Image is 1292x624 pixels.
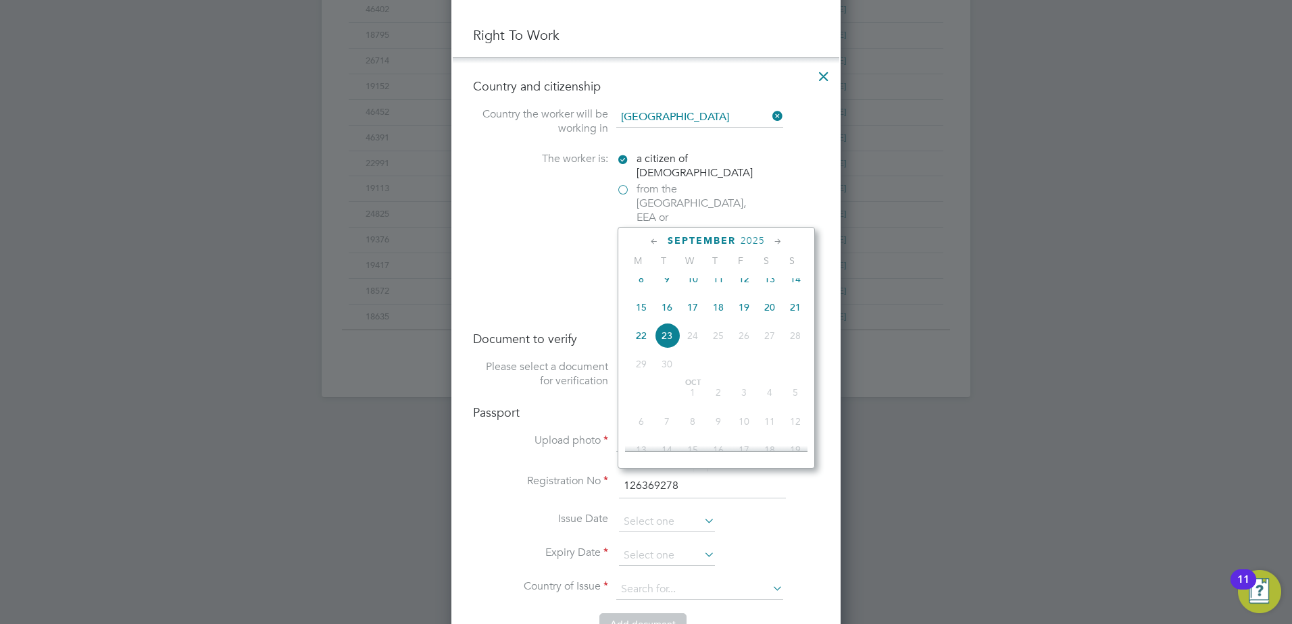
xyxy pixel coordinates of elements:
span: 13 [628,437,654,463]
input: Select one [619,512,715,532]
span: T [702,255,728,267]
span: 1 [680,380,705,405]
div: Birth Certificate [616,374,819,388]
span: 3 [731,380,757,405]
span: S [779,255,805,267]
span: 19 [731,294,757,320]
span: 24 [680,323,705,348]
span: 29 [628,351,654,377]
span: 17 [680,294,705,320]
label: Expiry Date [473,546,608,560]
span: S [753,255,779,267]
label: Upload photo [473,434,608,448]
span: 2 [705,380,731,405]
span: 9 [705,409,731,434]
h4: Country and citizenship [473,78,819,94]
span: 5 [782,380,808,405]
span: 4 [757,380,782,405]
span: 2025 [741,235,765,246]
span: Oct [680,380,705,386]
span: 21 [782,294,808,320]
span: 26 [731,323,757,348]
span: M [625,255,651,267]
span: 11 [757,409,782,434]
span: 11 [705,266,731,292]
span: 15 [680,437,705,463]
span: W [676,255,702,267]
span: 23 [654,323,680,348]
span: 8 [628,266,654,292]
label: Please select a document for verification [473,360,608,388]
span: F [728,255,753,267]
div: Passport [616,360,819,374]
span: 14 [654,437,680,463]
span: 10 [680,266,705,292]
input: Search for... [616,107,783,128]
div: 11 [1237,579,1249,597]
span: 17 [731,437,757,463]
h3: Right To Work [473,26,819,44]
span: T [651,255,676,267]
span: 20 [757,294,782,320]
span: September [668,235,736,246]
span: 18 [757,437,782,463]
span: 15 [628,294,654,320]
label: Country of Issue [473,579,608,594]
span: 12 [731,266,757,292]
label: Issue Date [473,512,608,526]
span: 9 [654,266,680,292]
label: Country the worker will be working in [473,107,608,136]
span: from the [GEOGRAPHIC_DATA], EEA or [GEOGRAPHIC_DATA] [637,182,751,238]
span: 8 [680,409,705,434]
h4: Document to verify [473,331,819,346]
span: 12 [782,409,808,434]
span: a citizen of [DEMOGRAPHIC_DATA] [637,152,753,180]
span: 25 [705,323,731,348]
span: 16 [654,294,680,320]
span: 22 [628,323,654,348]
label: Registration No [473,474,608,488]
input: Select one [619,546,715,566]
span: 13 [757,266,782,292]
span: 10 [731,409,757,434]
span: 7 [654,409,680,434]
span: 30 [654,351,680,377]
span: 27 [757,323,782,348]
input: Search for... [616,579,783,600]
span: 19 [782,437,808,463]
button: Open Resource Center, 11 new notifications [1238,570,1281,613]
h4: Passport [473,405,819,420]
span: 28 [782,323,808,348]
span: 16 [705,437,731,463]
span: 14 [782,266,808,292]
span: 6 [628,409,654,434]
span: 18 [705,294,731,320]
label: The worker is: [473,152,608,166]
